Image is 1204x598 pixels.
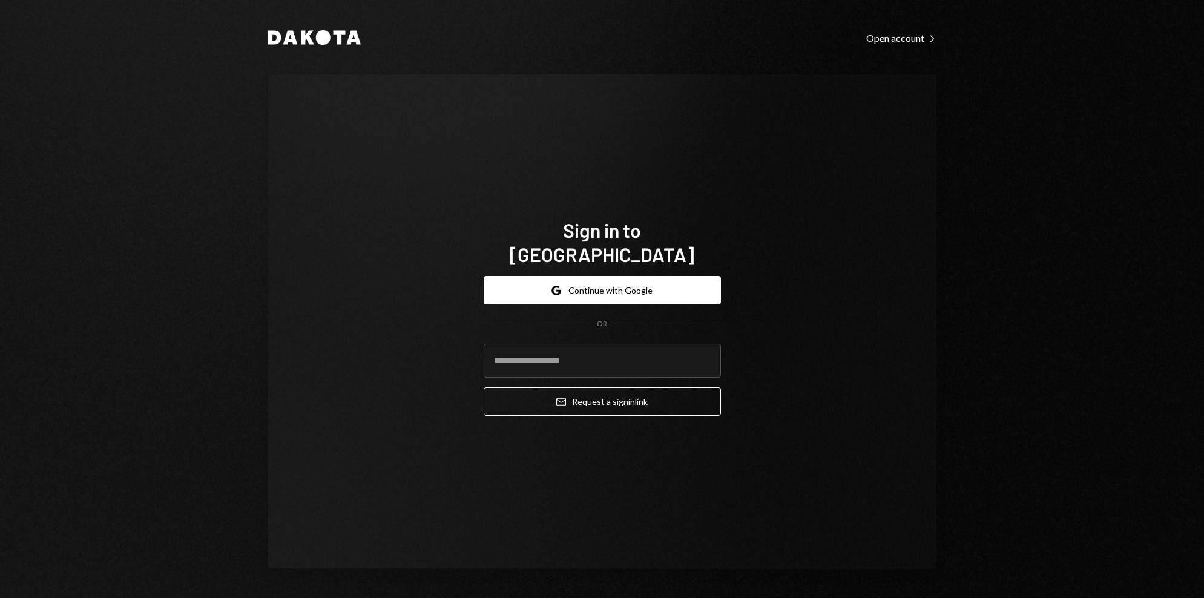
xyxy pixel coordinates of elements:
a: Open account [866,31,936,44]
div: Open account [866,32,936,44]
h1: Sign in to [GEOGRAPHIC_DATA] [484,218,721,266]
div: OR [597,319,607,329]
button: Request a signinlink [484,387,721,416]
button: Continue with Google [484,276,721,304]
